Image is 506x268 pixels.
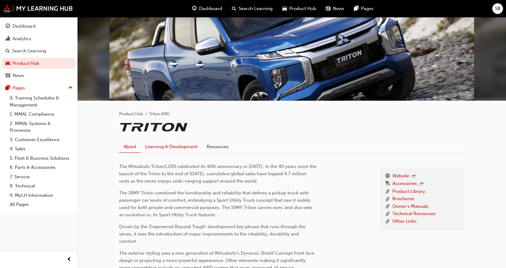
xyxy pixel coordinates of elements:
[119,190,314,218] span: The 18MY Triton combined the functionality and reliability that defines a pickup truck with passe...
[7,119,75,135] a: 2. MMAL Systems & Processes
[392,180,417,188] a: Accessories
[2,82,75,94] button: Pages
[7,144,75,154] a: 4. Sales
[7,154,75,163] a: 5. Fleet & Business Solutions
[2,45,75,57] a: Search Learning
[12,47,46,54] div: Search Learning
[392,203,429,211] a: Owner's Manuals
[3,5,73,12] img: mmal
[282,5,287,12] span: car-icon
[5,85,10,91] span: pages-icon
[385,188,390,196] span: link-icon
[354,5,359,12] span: pages-icon
[385,218,390,225] span: link-icon
[67,256,71,263] span: prev-icon
[7,200,75,209] a: All Pages
[492,3,503,14] button: SB
[2,33,75,44] a: Analytics
[459,92,472,99] p: Triton
[68,84,73,92] span: up-icon
[5,73,10,78] span: news-icon
[187,2,227,15] a: guage-iconDashboard
[239,5,273,12] span: Search Learning
[7,135,75,144] a: 3. Customer Excellence
[119,111,143,117] a: Product Hub
[119,224,307,244] span: Driven by the 'Engineered Beyond Tough' development key phrase that runs through the series, it s...
[277,2,321,15] a: car-iconProduct Hub
[7,181,75,191] a: 8. Technical
[192,5,197,12] span: guage-icon
[385,172,390,180] span: www-icon
[289,5,316,12] span: Product Hub
[392,172,409,180] a: Website
[12,23,36,30] div: Dashboard
[349,2,378,15] a: pages-iconPages
[2,70,75,81] a: News
[119,123,189,132] img: triton.png
[149,111,170,118] li: Triton (MR)
[7,110,75,119] a: 1. MMAL Compliance
[119,164,318,184] span: The Mitsubishi Triton/L200 celebrated its 40th anniversary in [DATE]. In the 40 years since the l...
[7,93,75,110] a: 0. Training Schedules & Management
[392,210,435,218] a: Technical Resources
[12,35,31,42] div: Analytics
[232,5,236,12] span: search-icon
[5,48,10,54] span: search-icon
[227,2,277,15] a: search-iconSearch Learning
[2,21,75,32] a: Dashboard
[385,210,390,218] span: link-icon
[5,61,10,66] span: car-icon
[5,36,10,42] span: chart-icon
[202,141,233,152] a: Resources
[5,24,10,29] span: guage-icon
[12,72,24,79] div: News
[392,218,417,225] a: Other Links
[495,5,501,12] span: SB
[2,19,75,82] button: DashboardAnalyticsSearch LearningProduct HubNews
[392,188,425,196] a: Product Library
[411,174,416,179] span: outbound-icon
[199,5,222,12] span: Dashboard
[141,141,202,152] a: Learning & Development
[326,5,330,12] span: news-icon
[7,172,75,182] a: 7. Service
[333,5,344,12] span: News
[392,195,414,203] a: Brochures
[321,2,349,15] a: news-iconNews
[119,141,141,153] a: About
[385,180,390,188] span: keys-icon
[419,182,424,187] span: outbound-icon
[12,85,25,92] div: Pages
[385,203,390,211] span: link-icon
[2,58,75,69] a: Product Hub
[7,163,75,172] a: 6. Parts & Accessories
[385,195,390,203] span: link-icon
[7,191,75,200] a: 9. MyLH Information
[361,5,373,12] span: Pages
